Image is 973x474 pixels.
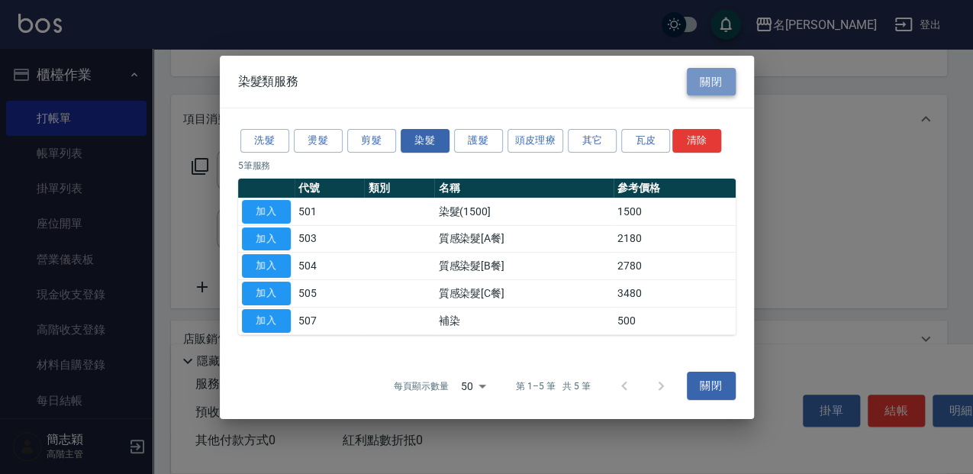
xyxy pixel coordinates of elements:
[238,159,736,173] p: 5 筆服務
[434,253,613,280] td: 質感染髮[B餐]
[454,129,503,153] button: 護髮
[568,129,617,153] button: 其它
[295,225,365,253] td: 503
[687,372,736,400] button: 關閉
[614,279,736,307] td: 3480
[294,129,343,153] button: 燙髮
[347,129,396,153] button: 剪髮
[242,227,291,250] button: 加入
[687,67,736,95] button: 關閉
[364,179,434,198] th: 類別
[434,279,613,307] td: 質感染髮[C餐]
[455,365,491,406] div: 50
[614,179,736,198] th: 參考價格
[672,129,721,153] button: 清除
[401,129,449,153] button: 染髮
[516,379,590,393] p: 第 1–5 筆 共 5 筆
[614,198,736,225] td: 1500
[295,279,365,307] td: 505
[295,179,365,198] th: 代號
[434,225,613,253] td: 質感染髮[A餐]
[614,225,736,253] td: 2180
[242,309,291,333] button: 加入
[394,379,449,393] p: 每頁顯示數量
[240,129,289,153] button: 洗髮
[434,307,613,334] td: 補染
[434,179,613,198] th: 名稱
[238,74,299,89] span: 染髮類服務
[614,307,736,334] td: 500
[295,307,365,334] td: 507
[242,282,291,305] button: 加入
[242,254,291,278] button: 加入
[295,198,365,225] td: 501
[434,198,613,225] td: 染髮(1500]
[507,129,564,153] button: 頭皮理療
[621,129,670,153] button: 瓦皮
[242,200,291,224] button: 加入
[295,253,365,280] td: 504
[614,253,736,280] td: 2780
